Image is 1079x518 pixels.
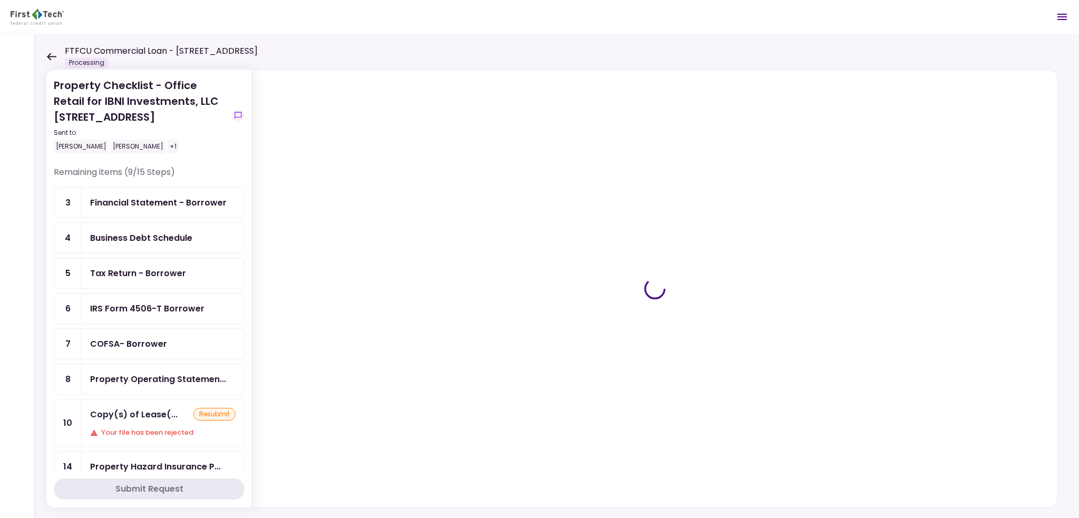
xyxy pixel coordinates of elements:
[54,187,244,218] a: 3Financial Statement - Borrower
[232,109,244,122] button: show-messages
[54,128,228,138] div: Sent to:
[90,267,186,280] div: Tax Return - Borrower
[90,373,226,386] div: Property Operating Statements
[54,328,244,359] a: 7COFSA- Borrower
[115,483,183,495] div: Submit Request
[54,140,109,153] div: [PERSON_NAME]
[90,302,204,315] div: IRS Form 4506-T Borrower
[54,399,82,446] div: 10
[1049,4,1075,30] button: Open menu
[54,451,244,482] a: 14Property Hazard Insurance Policy and Liability Insurance Policy
[11,9,64,25] img: Partner icon
[54,452,82,482] div: 14
[54,222,244,253] a: 4Business Debt Schedule
[90,337,167,350] div: COFSA- Borrower
[90,427,236,438] div: Your file has been rejected
[54,294,82,324] div: 6
[65,57,109,68] div: Processing
[90,231,192,245] div: Business Debt Schedule
[168,140,179,153] div: +1
[54,223,82,253] div: 4
[54,258,82,288] div: 5
[54,364,244,395] a: 8Property Operating Statements
[54,77,228,153] div: Property Checklist - Office Retail for IBNI Investments, LLC [STREET_ADDRESS]
[65,45,258,57] h1: FTFCU Commercial Loan - [STREET_ADDRESS]
[54,166,244,187] div: Remaining items (9/15 Steps)
[90,460,221,473] div: Property Hazard Insurance Policy and Liability Insurance Policy
[54,258,244,289] a: 5Tax Return - Borrower
[193,408,236,421] div: resubmit
[54,293,244,324] a: 6IRS Form 4506-T Borrower
[90,408,178,421] div: Copy(s) of Lease(s) and Amendment(s)
[54,399,244,447] a: 10Copy(s) of Lease(s) and Amendment(s)resubmitYour file has been rejected
[90,196,227,209] div: Financial Statement - Borrower
[111,140,165,153] div: [PERSON_NAME]
[54,329,82,359] div: 7
[54,478,244,500] button: Submit Request
[54,364,82,394] div: 8
[54,188,82,218] div: 3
